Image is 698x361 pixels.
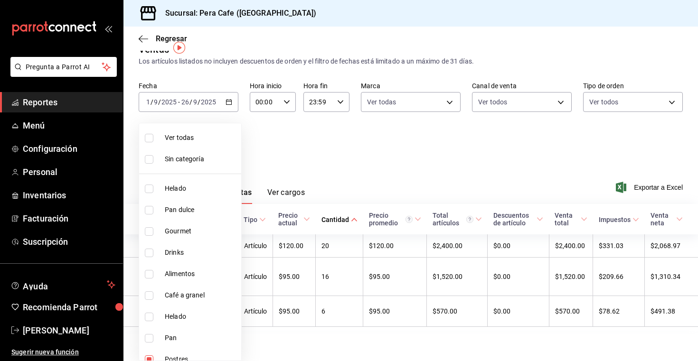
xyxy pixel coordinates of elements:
[165,248,237,258] span: Drinks
[165,154,237,164] span: Sin categoría
[165,269,237,279] span: Alimentos
[165,290,237,300] span: Café a granel
[165,226,237,236] span: Gourmet
[165,333,237,343] span: Pan
[165,312,237,322] span: Helado
[173,42,185,54] img: Tooltip marker
[165,205,237,215] span: Pan dulce
[165,184,237,194] span: Helado
[165,133,237,143] span: Ver todas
